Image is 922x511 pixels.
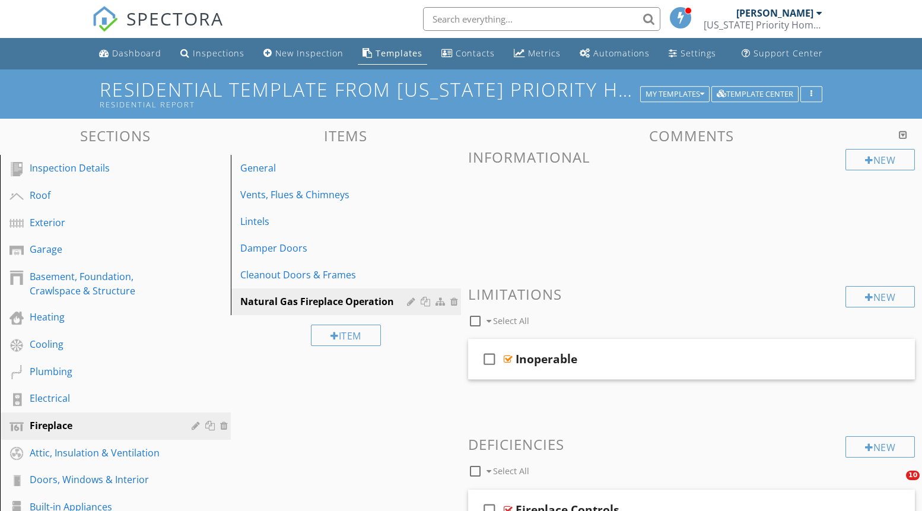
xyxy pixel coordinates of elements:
a: Inspections [176,43,249,65]
div: Attic, Insulation & Ventilation [30,446,174,460]
div: My Templates [646,90,704,99]
h3: Deficiencies [468,436,915,452]
button: Template Center [711,86,799,103]
img: The Best Home Inspection Software - Spectora [92,6,118,32]
div: Fireplace [30,418,174,433]
div: Template Center [717,90,793,99]
div: Support Center [754,47,823,59]
input: Search everything... [423,7,660,31]
div: Vents, Flues & Chimneys [240,188,411,202]
div: New [845,436,915,458]
div: Contacts [456,47,495,59]
div: Doors, Windows & Interior [30,472,174,487]
h3: Informational [468,149,915,165]
div: Inspection Details [30,161,174,175]
a: SPECTORA [92,16,224,41]
div: Inoperable [516,352,577,366]
div: Colorado Priority Home Inspection [704,19,822,31]
div: Damper Doors [240,241,411,255]
div: Metrics [528,47,561,59]
div: Item [311,325,381,346]
div: Heating [30,310,174,324]
a: Template Center [711,88,799,99]
div: Electrical [30,391,174,405]
div: Garage [30,242,174,256]
h3: Comments [468,128,915,144]
span: Select All [493,465,529,477]
a: Dashboard [94,43,166,65]
span: Select All [493,315,529,326]
div: Exterior [30,215,174,230]
a: Templates [358,43,427,65]
div: Automations [593,47,650,59]
div: Cooling [30,337,174,351]
div: General [240,161,411,175]
button: My Templates [640,86,710,103]
div: Natural Gas Fireplace Operation [240,294,411,309]
div: Cleanout Doors & Frames [240,268,411,282]
h1: Residential Template from [US_STATE] Priority Home Inspection [100,79,822,109]
div: Templates [376,47,422,59]
span: SPECTORA [126,6,224,31]
a: Support Center [737,43,828,65]
div: New [845,149,915,170]
a: Automations (Basic) [575,43,654,65]
div: Inspections [193,47,244,59]
a: Settings [664,43,721,65]
div: Dashboard [112,47,161,59]
div: Residential Report [100,100,644,109]
a: Contacts [437,43,500,65]
div: [PERSON_NAME] [736,7,813,19]
div: Lintels [240,214,411,228]
a: New Inspection [259,43,348,65]
h3: Items [231,128,462,144]
div: Basement, Foundation, Crawlspace & Structure [30,269,174,298]
div: New [845,286,915,307]
div: Plumbing [30,364,174,379]
div: Settings [681,47,716,59]
i: check_box_outline_blank [480,345,499,373]
span: 10 [906,471,920,480]
iframe: Intercom live chat [882,471,910,499]
div: Roof [30,188,174,202]
div: New Inspection [275,47,344,59]
a: Metrics [509,43,565,65]
h3: Limitations [468,286,915,302]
